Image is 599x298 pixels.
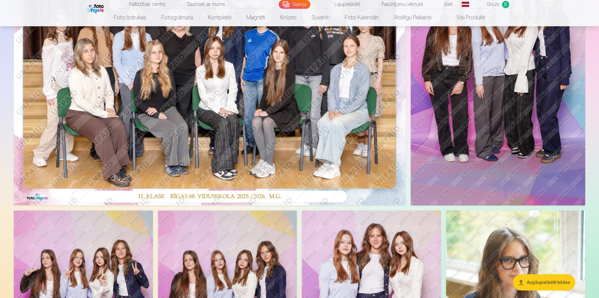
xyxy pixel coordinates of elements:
span: Grozs [487,1,500,8]
img: /fa1 [86,3,105,13]
a: Visi produkti [439,9,493,26]
button: Augšupielādēt bildes [513,274,575,290]
span: 0 [502,1,509,8]
a: Foto izdrukas [106,9,154,26]
a: Suvenīri [304,9,337,26]
a: Foto kalendāri [337,9,386,26]
a: Magnēti [239,9,273,26]
a: Komplekti [201,9,239,26]
a: Krūzes [273,9,304,26]
a: Atslēgu piekariņi [386,9,439,26]
a: Fotogrāmata [154,9,201,26]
